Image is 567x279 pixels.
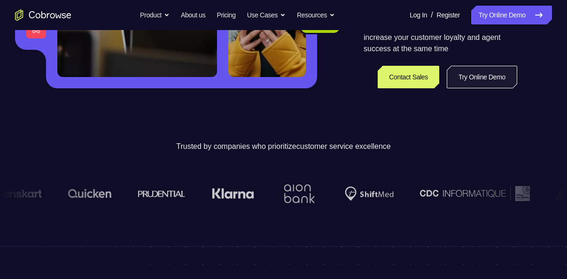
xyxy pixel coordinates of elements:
[296,142,391,150] span: customer service excellence
[217,6,235,24] a: Pricing
[138,190,185,197] img: prudential
[140,6,170,24] button: Product
[280,175,318,213] img: Aion Bank
[471,6,552,24] a: Try Online Demo
[297,6,335,24] button: Resources
[15,9,71,21] a: Go to the home page
[181,6,205,24] a: About us
[410,6,427,24] a: Log In
[364,21,517,54] p: Knock down communication barriers and increase your customer loyalty and agent success at the sam...
[447,66,517,88] a: Try Online Demo
[437,6,460,24] a: Register
[211,188,254,199] img: Klarna
[344,186,393,201] img: Shiftmed
[419,186,529,201] img: CDC Informatique
[431,9,433,21] span: /
[378,66,439,88] a: Contact Sales
[247,6,286,24] button: Use Cases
